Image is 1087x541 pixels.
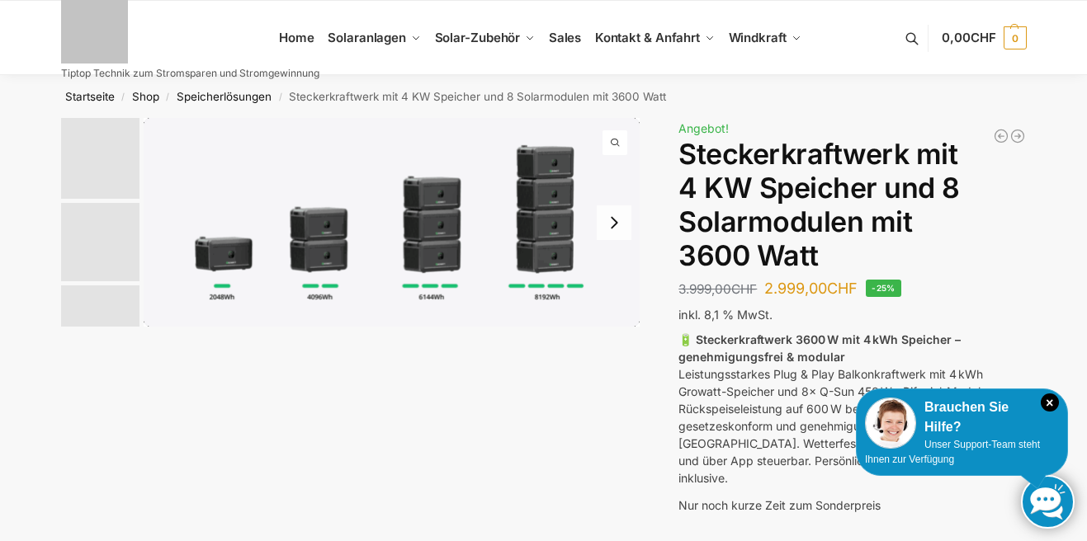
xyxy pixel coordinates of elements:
strong: 🔋 Steckerkraftwerk 3600 W mit 4 kWh Speicher – genehmigungsfrei & modular [678,332,961,364]
a: Balkonkraftwerk 890 Watt Solarmodulleistung mit 1kW/h Zendure Speicher [993,128,1009,144]
p: Tiptop Technik zum Stromsparen und Stromgewinnung [61,68,319,78]
bdi: 2.999,00 [764,280,858,297]
span: Solaranlagen [328,30,406,45]
a: Shop [132,90,159,103]
a: 0,00CHF 0 [942,13,1026,63]
span: Solar-Zubehör [435,30,521,45]
div: Brauchen Sie Hilfe? [865,398,1059,437]
span: Angebot! [678,121,729,135]
span: inkl. 8,1 % MwSt. [678,308,773,322]
p: Leistungsstarkes Plug & Play Balkonkraftwerk mit 4 kWh Growatt-Speicher und 8× Q-Sun 450 Wp Bifac... [678,331,1026,487]
a: Balkonkraftwerk 1780 Watt mit 4 KWh Zendure Batteriespeicher Notstrom fähig [1009,128,1026,144]
h1: Steckerkraftwerk mit 4 KW Speicher und 8 Solarmodulen mit 3600 Watt [678,138,1026,272]
img: Growatt-NOAH-2000-flexible-erweiterung [144,118,640,327]
img: 6 Module bificiaL [61,203,139,281]
img: Growatt-NOAH-2000-flexible-erweiterung [61,118,139,199]
span: -25% [866,280,901,297]
button: Next slide [597,205,631,240]
img: Nep800 [61,285,139,364]
span: Sales [549,30,582,45]
span: Unser Support-Team steht Ihnen zur Verfügung [865,439,1040,465]
img: Customer service [865,398,916,449]
a: Kontakt & Anfahrt [588,1,721,75]
span: CHF [827,280,858,297]
nav: Breadcrumb [31,75,1056,118]
a: Startseite [65,90,115,103]
bdi: 3.999,00 [678,281,757,297]
span: / [159,91,177,104]
span: / [272,91,289,104]
span: Windkraft [729,30,787,45]
span: / [115,91,132,104]
a: Solaranlagen [321,1,428,75]
span: Kontakt & Anfahrt [595,30,700,45]
span: CHF [971,30,996,45]
a: Windkraft [721,1,808,75]
i: Schließen [1041,393,1059,412]
a: Sales [541,1,588,75]
span: 0,00 [942,30,995,45]
a: Speicherlösungen [177,90,272,103]
a: Solar-Zubehör [428,1,541,75]
a: growatt noah 2000 flexible erweiterung scaledgrowatt noah 2000 flexible erweiterung scaled [144,118,640,327]
span: CHF [731,281,757,297]
span: 0 [1004,26,1027,49]
p: Nur noch kurze Zeit zum Sonderpreis [678,496,1026,514]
